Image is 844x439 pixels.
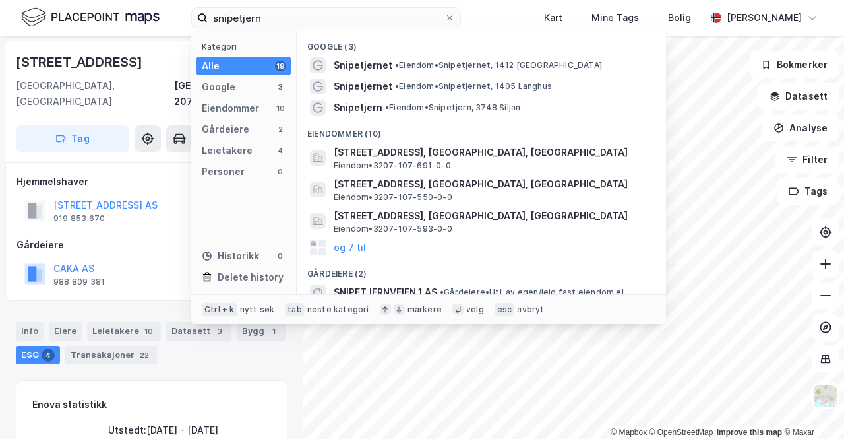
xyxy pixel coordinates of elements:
[334,160,451,171] span: Eiendom • 3207-107-691-0-0
[334,145,650,160] span: [STREET_ADDRESS], [GEOGRAPHIC_DATA], [GEOGRAPHIC_DATA]
[517,304,544,315] div: avbryt
[16,78,174,110] div: [GEOGRAPHIC_DATA], [GEOGRAPHIC_DATA]
[778,376,844,439] div: Kontrollprogram for chat
[202,121,249,137] div: Gårdeiere
[334,100,382,116] span: Snipetjern
[202,143,253,158] div: Leietakere
[334,224,452,234] span: Eiendom • 3207-107-593-0-0
[297,258,666,282] div: Gårdeiere (2)
[727,10,802,26] div: [PERSON_NAME]
[237,322,286,341] div: Bygg
[750,51,839,78] button: Bokmerker
[208,8,444,28] input: Søk på adresse, matrikkel, gårdeiere, leietakere eller personer
[778,376,844,439] iframe: Chat Widget
[65,346,157,364] div: Transaksjoner
[202,248,259,264] div: Historikk
[275,251,286,261] div: 0
[395,60,602,71] span: Eiendom • Snipetjernet, 1412 [GEOGRAPHIC_DATA]
[142,325,156,338] div: 10
[297,118,666,142] div: Eiendommer (10)
[758,83,839,110] button: Datasett
[395,81,552,92] span: Eiendom • Snipetjernet, 1405 Langhus
[297,31,666,55] div: Google (3)
[213,325,226,338] div: 3
[16,174,287,189] div: Hjemmelshaver
[275,103,286,114] div: 10
[611,428,647,437] a: Mapbox
[275,166,286,177] div: 0
[334,79,392,94] span: Snipetjernet
[334,208,650,224] span: [STREET_ADDRESS], [GEOGRAPHIC_DATA], [GEOGRAPHIC_DATA]
[218,269,284,285] div: Delete history
[668,10,691,26] div: Bolig
[202,42,291,51] div: Kategori
[285,303,305,316] div: tab
[440,287,626,298] span: Gårdeiere • Utl. av egen/leid fast eiendom el.
[202,100,259,116] div: Eiendommer
[334,57,392,73] span: Snipetjernet
[544,10,562,26] div: Kart
[174,78,287,110] div: [GEOGRAPHIC_DATA], 207/219
[275,61,286,71] div: 19
[166,322,231,341] div: Datasett
[108,422,218,438] div: Utstedt : [DATE] - [DATE]
[775,147,839,173] button: Filter
[440,287,444,297] span: •
[334,240,366,255] button: og 7 til
[334,176,650,192] span: [STREET_ADDRESS], [GEOGRAPHIC_DATA], [GEOGRAPHIC_DATA]
[334,192,452,203] span: Eiendom • 3207-107-550-0-0
[334,285,437,300] span: SNIPETJERNVEIEN 1 AS
[762,115,839,141] button: Analyse
[16,322,44,341] div: Info
[395,81,399,91] span: •
[53,213,105,224] div: 919 853 670
[275,145,286,156] div: 4
[32,397,107,413] div: Enova statistikk
[202,79,235,95] div: Google
[275,124,286,135] div: 2
[649,428,713,437] a: OpenStreetMap
[395,60,399,70] span: •
[137,349,152,362] div: 22
[202,164,245,180] div: Personer
[16,346,60,364] div: ESG
[307,304,369,315] div: neste kategori
[53,277,105,287] div: 988 809 381
[777,178,839,205] button: Tags
[385,102,520,113] span: Eiendom • Snipetjern, 3748 Siljan
[717,428,782,437] a: Improve this map
[202,58,220,74] div: Alle
[407,304,442,315] div: markere
[16,125,129,152] button: Tag
[591,10,639,26] div: Mine Tags
[275,82,286,92] div: 3
[42,349,55,362] div: 4
[16,237,287,253] div: Gårdeiere
[49,322,82,341] div: Eiere
[267,325,280,338] div: 1
[240,304,275,315] div: nytt søk
[87,322,161,341] div: Leietakere
[21,6,160,29] img: logo.f888ab2527a4732fd821a326f86c7f29.svg
[202,303,237,316] div: Ctrl + k
[385,102,389,112] span: •
[495,303,515,316] div: esc
[466,304,484,315] div: velg
[16,51,145,73] div: [STREET_ADDRESS]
